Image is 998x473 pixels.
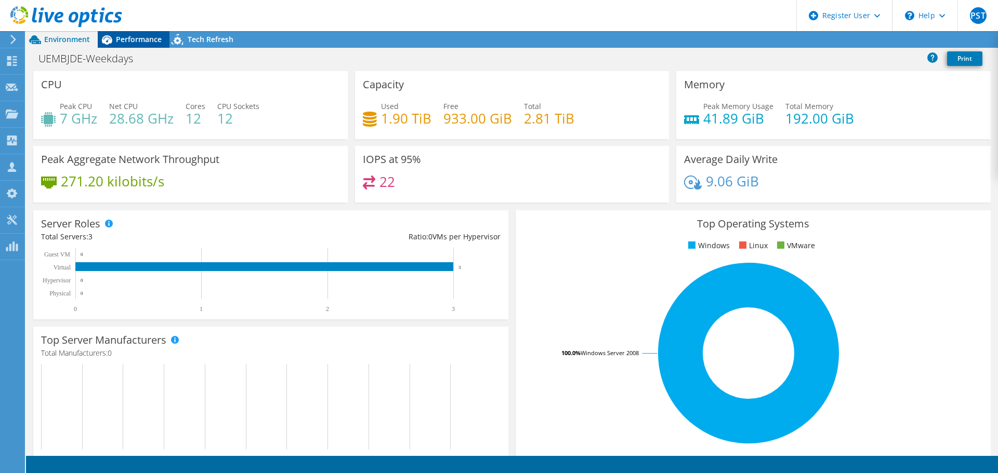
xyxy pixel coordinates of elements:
[81,278,83,283] text: 0
[703,101,773,111] span: Peak Memory Usage
[524,101,541,111] span: Total
[524,113,574,124] h4: 2.81 TiB
[217,101,259,111] span: CPU Sockets
[523,218,983,229] h3: Top Operating Systems
[363,79,404,90] h3: Capacity
[74,305,77,313] text: 0
[379,176,395,187] h4: 22
[684,79,725,90] h3: Memory
[81,291,83,296] text: 0
[49,290,71,297] text: Physical
[60,113,97,124] h4: 7 GHz
[947,51,982,66] a: Print
[34,53,149,64] h1: UEMBJDE-Weekdays
[186,113,205,124] h4: 12
[785,113,854,124] h4: 192.00 GiB
[109,113,174,124] h4: 28.68 GHz
[970,7,987,24] span: PST
[41,334,166,346] h3: Top Server Manufacturers
[774,240,815,251] li: VMware
[271,231,501,242] div: Ratio: VMs per Hypervisor
[443,113,512,124] h4: 933.00 GiB
[905,11,914,20] svg: \n
[785,101,833,111] span: Total Memory
[581,349,639,357] tspan: Windows Server 2008
[458,265,461,270] text: 3
[217,113,259,124] h4: 12
[60,101,92,111] span: Peak CPU
[41,347,501,359] h4: Total Manufacturers:
[108,348,112,358] span: 0
[44,34,90,44] span: Environment
[81,252,83,257] text: 0
[703,113,773,124] h4: 41.89 GiB
[61,175,164,187] h4: 271.20 kilobits/s
[109,101,138,111] span: Net CPU
[706,175,759,187] h4: 9.06 GiB
[41,79,62,90] h3: CPU
[41,154,219,165] h3: Peak Aggregate Network Throughput
[200,305,203,313] text: 1
[684,154,778,165] h3: Average Daily Write
[44,251,70,258] text: Guest VM
[428,232,432,241] span: 0
[686,240,730,251] li: Windows
[43,277,71,284] text: Hypervisor
[188,34,233,44] span: Tech Refresh
[116,34,162,44] span: Performance
[381,101,399,111] span: Used
[326,305,329,313] text: 2
[186,101,205,111] span: Cores
[381,113,431,124] h4: 1.90 TiB
[88,232,93,241] span: 3
[737,240,768,251] li: Linux
[41,231,271,242] div: Total Servers:
[452,305,455,313] text: 3
[41,218,100,229] h3: Server Roles
[561,349,581,357] tspan: 100.0%
[54,264,71,271] text: Virtual
[443,101,458,111] span: Free
[363,154,421,165] h3: IOPS at 95%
